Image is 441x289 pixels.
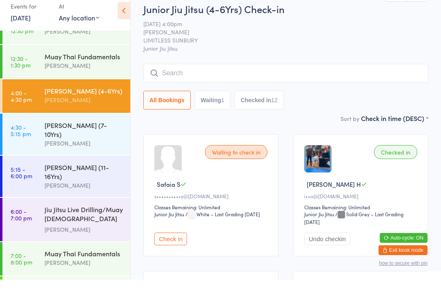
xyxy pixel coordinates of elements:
[361,123,428,132] div: Check in time (DESC)
[45,148,123,157] div: [PERSON_NAME]
[205,155,267,168] div: Waiting to check in
[157,189,180,198] span: Safaia S
[2,89,130,122] a: 4:00 -4:30 pm[PERSON_NAME] (4-6Yrs)[PERSON_NAME]
[45,190,123,199] div: [PERSON_NAME]
[11,133,31,146] time: 4:30 - 5:15 pm
[304,220,334,227] div: Junior Jiu Jitsu
[59,22,99,31] div: Any location
[143,11,428,25] h2: Junior Jiu Jitsu (4-6Yrs) Check-in
[143,73,428,92] input: Search
[154,213,270,220] div: Classes Remaining: Unlimited
[143,54,428,62] span: Junior Jiu Jitsu
[221,106,225,113] div: 1
[45,267,123,277] div: [PERSON_NAME]
[45,70,123,80] div: [PERSON_NAME]
[304,242,350,255] button: Undo checkin
[374,155,417,168] div: Checked in
[304,220,403,235] span: / Solid Grey – Last Grading [DATE]
[304,213,420,220] div: Classes Remaining: Unlimited
[271,106,278,113] div: 12
[45,61,123,70] div: Muay Thai Fundamentals
[45,172,123,190] div: [PERSON_NAME] (11-16Yrs)
[45,258,123,267] div: Muay Thai Fundamentals
[304,155,332,182] img: image1750459139.png
[143,45,416,54] span: LIMITLESS SUNBURY
[154,202,270,209] div: s••••••••••y@[DOMAIN_NAME]
[45,214,123,234] div: Jiu Jitsu Live Drilling/Muay [DEMOGRAPHIC_DATA] Fighters
[45,96,123,105] div: [PERSON_NAME] (4-6Yrs)
[2,207,130,251] a: 6:00 -7:00 pmJiu Jitsu Live Drilling/Muay [DEMOGRAPHIC_DATA] Fighters[PERSON_NAME]
[195,100,231,119] button: Waiting1
[11,65,31,78] time: 12:30 - 1:30 pm
[379,270,428,276] button: how to secure with pin
[154,220,184,227] div: Junior Jiu Jitsu
[341,124,359,132] label: Sort by
[11,9,51,22] div: Events for
[143,100,191,119] button: All Bookings
[11,30,33,43] time: 11:30 - 12:30 pm
[45,130,123,148] div: [PERSON_NAME] (7-10Yrs)
[2,251,130,285] a: 7:00 -8:00 pmMuay Thai Fundamentals[PERSON_NAME]
[154,242,187,255] button: Check in
[45,105,123,114] div: [PERSON_NAME]
[11,22,31,31] a: [DATE]
[45,234,123,244] div: [PERSON_NAME]
[2,123,130,164] a: 4:30 -5:15 pm[PERSON_NAME] (7-10Yrs)[PERSON_NAME]
[307,189,361,198] span: [PERSON_NAME] H
[11,99,32,112] time: 4:00 - 4:30 pm
[143,37,416,45] span: [PERSON_NAME]
[143,29,416,37] span: [DATE] 4:00pm
[2,165,130,206] a: 5:15 -6:00 pm[PERSON_NAME] (11-16Yrs)[PERSON_NAME]
[59,9,99,22] div: At
[379,255,428,264] button: Exit kiosk mode
[11,262,32,275] time: 7:00 - 8:00 pm
[304,202,420,209] div: i••o@[DOMAIN_NAME]
[11,217,32,231] time: 6:00 - 7:00 pm
[45,36,123,45] div: [PERSON_NAME]
[234,100,283,119] button: Checked in12
[11,175,32,188] time: 5:15 - 6:00 pm
[2,54,130,88] a: 12:30 -1:30 pmMuay Thai Fundamentals[PERSON_NAME]
[380,242,428,252] button: Auto-cycle: ON
[185,220,260,227] span: / White – Last Grading [DATE]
